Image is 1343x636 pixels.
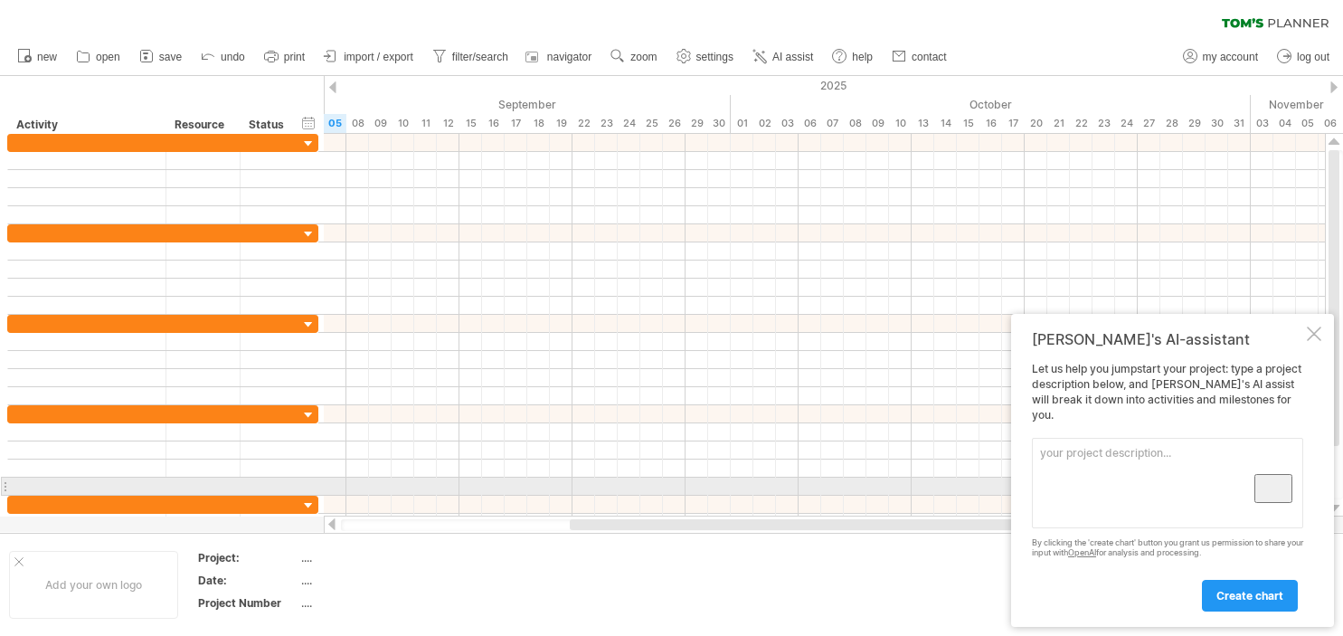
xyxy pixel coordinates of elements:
[672,45,739,69] a: settings
[748,45,818,69] a: AI assist
[753,114,776,133] div: Thursday, 2 October 2025
[1216,589,1283,603] span: create chart
[1032,538,1303,558] div: By clicking the 'create chart' button you grant us permission to share your input with for analys...
[776,114,799,133] div: Friday, 3 October 2025
[1319,114,1341,133] div: Thursday, 6 November 2025
[1183,114,1206,133] div: Wednesday, 29 October 2025
[572,114,595,133] div: Monday, 22 September 2025
[1206,114,1228,133] div: Thursday, 30 October 2025
[889,114,912,133] div: Friday, 10 October 2025
[1070,114,1092,133] div: Wednesday, 22 October 2025
[9,551,178,619] div: Add your own logo
[344,51,413,63] span: import / export
[1002,114,1025,133] div: Friday, 17 October 2025
[630,51,657,63] span: zoom
[799,114,821,133] div: Monday, 6 October 2025
[979,114,1002,133] div: Thursday, 16 October 2025
[1025,114,1047,133] div: Monday, 20 October 2025
[618,114,640,133] div: Wednesday, 24 September 2025
[196,45,251,69] a: undo
[16,116,156,134] div: Activity
[428,45,514,69] a: filter/search
[852,51,873,63] span: help
[96,51,120,63] span: open
[934,114,957,133] div: Tuesday, 14 October 2025
[221,51,245,63] span: undo
[346,114,369,133] div: Monday, 8 September 2025
[708,114,731,133] div: Tuesday, 30 September 2025
[957,114,979,133] div: Wednesday, 15 October 2025
[686,114,708,133] div: Monday, 29 September 2025
[606,45,662,69] a: zoom
[198,550,298,565] div: Project:
[696,51,733,63] span: settings
[13,45,62,69] a: new
[1296,114,1319,133] div: Wednesday, 5 November 2025
[523,45,597,69] a: navigator
[159,51,182,63] span: save
[1032,330,1303,348] div: [PERSON_NAME]'s AI-assistant
[828,45,878,69] a: help
[284,51,305,63] span: print
[301,550,453,565] div: ....
[37,51,57,63] span: new
[1032,362,1303,611] div: Let us help you jumpstart your project: type a project description below, and [PERSON_NAME]'s AI ...
[1272,45,1335,69] a: log out
[319,45,419,69] a: import / export
[1068,547,1096,557] a: OpenAI
[1203,51,1258,63] span: my account
[1178,45,1263,69] a: my account
[731,95,1251,114] div: October 2025
[640,114,663,133] div: Thursday, 25 September 2025
[1202,580,1298,612] a: create chart
[772,51,813,63] span: AI assist
[1047,114,1070,133] div: Tuesday, 21 October 2025
[392,114,414,133] div: Wednesday, 10 September 2025
[369,114,392,133] div: Tuesday, 9 September 2025
[1092,114,1115,133] div: Thursday, 23 October 2025
[1138,114,1160,133] div: Monday, 27 October 2025
[198,573,298,588] div: Date:
[324,114,346,133] div: Friday, 5 September 2025
[663,114,686,133] div: Friday, 26 September 2025
[505,114,527,133] div: Wednesday, 17 September 2025
[414,114,437,133] div: Thursday, 11 September 2025
[301,595,453,611] div: ....
[249,116,288,134] div: Status
[1251,114,1273,133] div: Monday, 3 November 2025
[437,114,459,133] div: Friday, 12 September 2025
[1273,114,1296,133] div: Tuesday, 4 November 2025
[912,51,947,63] span: contact
[887,45,952,69] a: contact
[1297,51,1329,63] span: log out
[547,51,591,63] span: navigator
[550,114,572,133] div: Friday, 19 September 2025
[301,573,453,588] div: ....
[527,114,550,133] div: Thursday, 18 September 2025
[452,51,508,63] span: filter/search
[135,45,187,69] a: save
[260,45,310,69] a: print
[459,114,482,133] div: Monday, 15 September 2025
[844,114,866,133] div: Wednesday, 8 October 2025
[731,114,753,133] div: Wednesday, 1 October 2025
[198,595,298,611] div: Project Number
[595,114,618,133] div: Tuesday, 23 September 2025
[1115,114,1138,133] div: Friday, 24 October 2025
[1228,114,1251,133] div: Friday, 31 October 2025
[175,116,230,134] div: Resource
[821,114,844,133] div: Tuesday, 7 October 2025
[866,114,889,133] div: Thursday, 9 October 2025
[1160,114,1183,133] div: Tuesday, 28 October 2025
[1032,438,1303,528] textarea: To enrich screen reader interactions, please activate Accessibility in Grammarly extension settings
[71,45,126,69] a: open
[233,95,731,114] div: September 2025
[482,114,505,133] div: Tuesday, 16 September 2025
[912,114,934,133] div: Monday, 13 October 2025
